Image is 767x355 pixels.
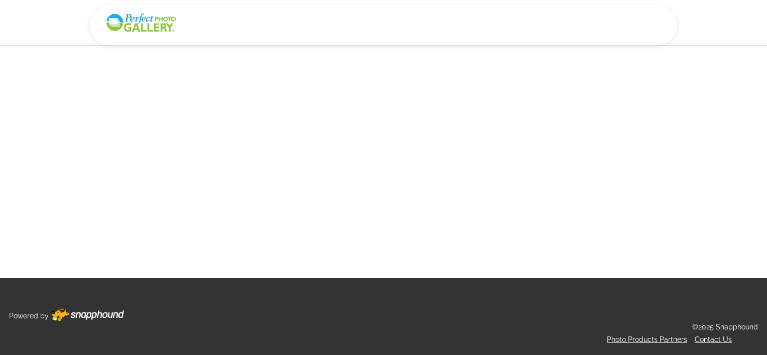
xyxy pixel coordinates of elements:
[692,321,758,333] p: ©2025 Snapphound
[695,335,732,343] a: Contact Us
[51,308,124,321] img: Footer
[607,335,687,343] a: Photo Products Partners
[105,13,177,33] img: Snapphound Logo
[9,310,49,322] p: Powered by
